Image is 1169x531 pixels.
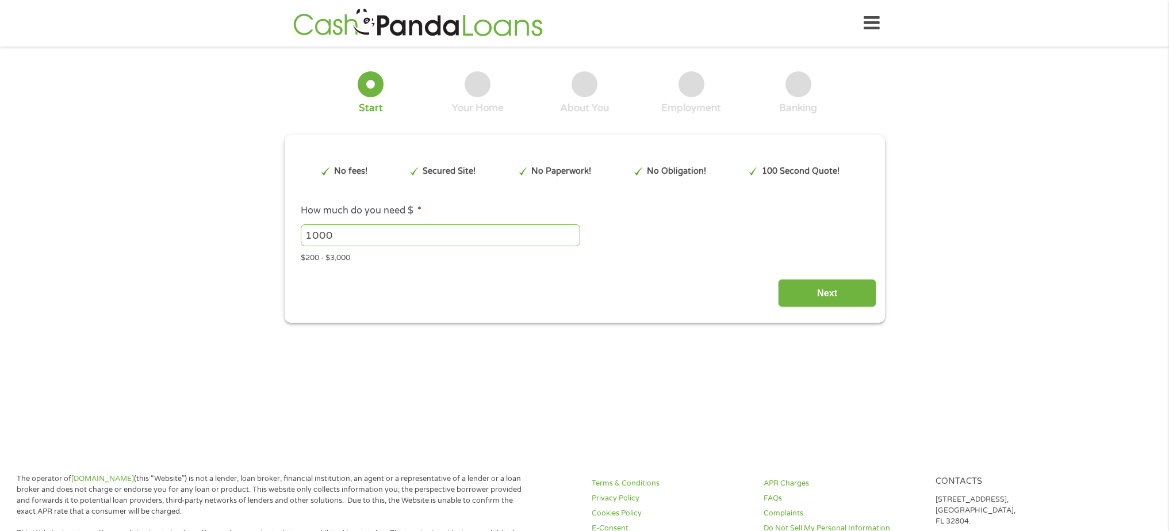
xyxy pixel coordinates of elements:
[592,508,750,519] a: Cookies Policy
[423,165,476,178] p: Secured Site!
[592,493,750,504] a: Privacy Policy
[936,476,1094,487] h4: Contacts
[334,165,367,178] p: No fees!
[779,102,817,114] div: Banking
[936,494,1094,527] p: [STREET_ADDRESS], [GEOGRAPHIC_DATA], FL 32804.
[661,102,721,114] div: Employment
[359,102,383,114] div: Start
[71,474,134,483] a: [DOMAIN_NAME]
[764,478,922,489] a: APR Charges
[301,249,868,264] div: $200 - $3,000
[592,478,750,489] a: Terms & Conditions
[17,473,533,517] p: The operator of (this “Website”) is not a lender, loan broker, financial institution, an agent or...
[762,165,840,178] p: 100 Second Quote!
[290,7,546,40] img: GetLoanNow Logo
[531,165,591,178] p: No Paperwork!
[301,205,421,217] label: How much do you need $
[764,508,922,519] a: Complaints
[778,279,876,307] input: Next
[560,102,609,114] div: About You
[452,102,504,114] div: Your Home
[764,493,922,504] a: FAQs
[647,165,706,178] p: No Obligation!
